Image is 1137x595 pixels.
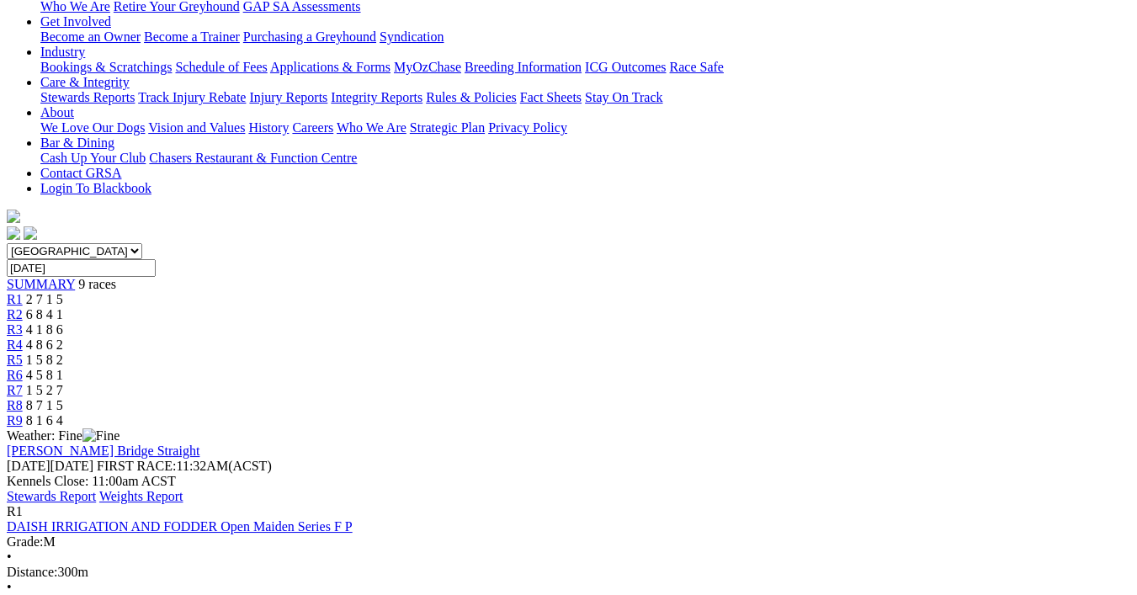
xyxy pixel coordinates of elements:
a: SUMMARY [7,277,75,291]
a: Care & Integrity [40,75,130,89]
a: Rules & Policies [426,90,517,104]
a: About [40,105,74,120]
a: R7 [7,383,23,397]
div: M [7,534,1118,550]
span: 1 5 2 7 [26,383,63,397]
a: Cash Up Your Club [40,151,146,165]
a: ICG Outcomes [585,60,666,74]
a: MyOzChase [394,60,461,74]
span: [DATE] [7,459,50,473]
div: 300m [7,565,1118,580]
span: Grade: [7,534,44,549]
span: 4 5 8 1 [26,368,63,382]
a: Strategic Plan [410,120,485,135]
img: Fine [82,428,120,444]
div: Care & Integrity [40,90,1118,105]
a: Who We Are [337,120,406,135]
div: Bar & Dining [40,151,1118,166]
span: [DATE] [7,459,93,473]
a: Injury Reports [249,90,327,104]
a: R8 [7,398,23,412]
span: R1 [7,504,23,518]
a: Fact Sheets [520,90,582,104]
img: logo-grsa-white.png [7,210,20,223]
span: 2 7 1 5 [26,292,63,306]
a: Purchasing a Greyhound [243,29,376,44]
span: FIRST RACE: [97,459,176,473]
a: Become an Owner [40,29,141,44]
a: Syndication [380,29,444,44]
a: R4 [7,337,23,352]
a: Chasers Restaurant & Function Centre [149,151,357,165]
span: 1 5 8 2 [26,353,63,367]
a: History [248,120,289,135]
a: Contact GRSA [40,166,121,180]
span: 9 races [78,277,116,291]
a: R6 [7,368,23,382]
span: 4 8 6 2 [26,337,63,352]
a: Stewards Report [7,489,96,503]
div: Kennels Close: 11:00am ACST [7,474,1118,489]
span: • [7,550,12,564]
a: Breeding Information [465,60,582,74]
input: Select date [7,259,156,277]
a: R5 [7,353,23,367]
a: Login To Blackbook [40,181,151,195]
span: 8 7 1 5 [26,398,63,412]
a: Schedule of Fees [175,60,267,74]
span: 6 8 4 1 [26,307,63,321]
a: Track Injury Rebate [138,90,246,104]
a: DAISH IRRIGATION AND FODDER Open Maiden Series F P [7,519,353,534]
img: twitter.svg [24,226,37,240]
span: 4 1 8 6 [26,322,63,337]
a: We Love Our Dogs [40,120,145,135]
span: Weather: Fine [7,428,120,443]
a: Weights Report [99,489,183,503]
a: Get Involved [40,14,111,29]
a: R3 [7,322,23,337]
span: 11:32AM(ACST) [97,459,272,473]
a: Stewards Reports [40,90,135,104]
img: facebook.svg [7,226,20,240]
a: Race Safe [669,60,723,74]
a: Stay On Track [585,90,662,104]
a: Applications & Forms [270,60,391,74]
a: Integrity Reports [331,90,422,104]
span: 8 1 6 4 [26,413,63,428]
div: Industry [40,60,1118,75]
a: Become a Trainer [144,29,240,44]
a: Vision and Values [148,120,245,135]
span: Distance: [7,565,57,579]
a: R2 [7,307,23,321]
a: Industry [40,45,85,59]
a: Bar & Dining [40,135,114,150]
a: Careers [292,120,333,135]
a: Bookings & Scratchings [40,60,172,74]
span: • [7,580,12,594]
div: Get Involved [40,29,1118,45]
div: About [40,120,1118,135]
a: Privacy Policy [488,120,567,135]
a: [PERSON_NAME] Bridge Straight [7,444,199,458]
a: R9 [7,413,23,428]
a: R1 [7,292,23,306]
